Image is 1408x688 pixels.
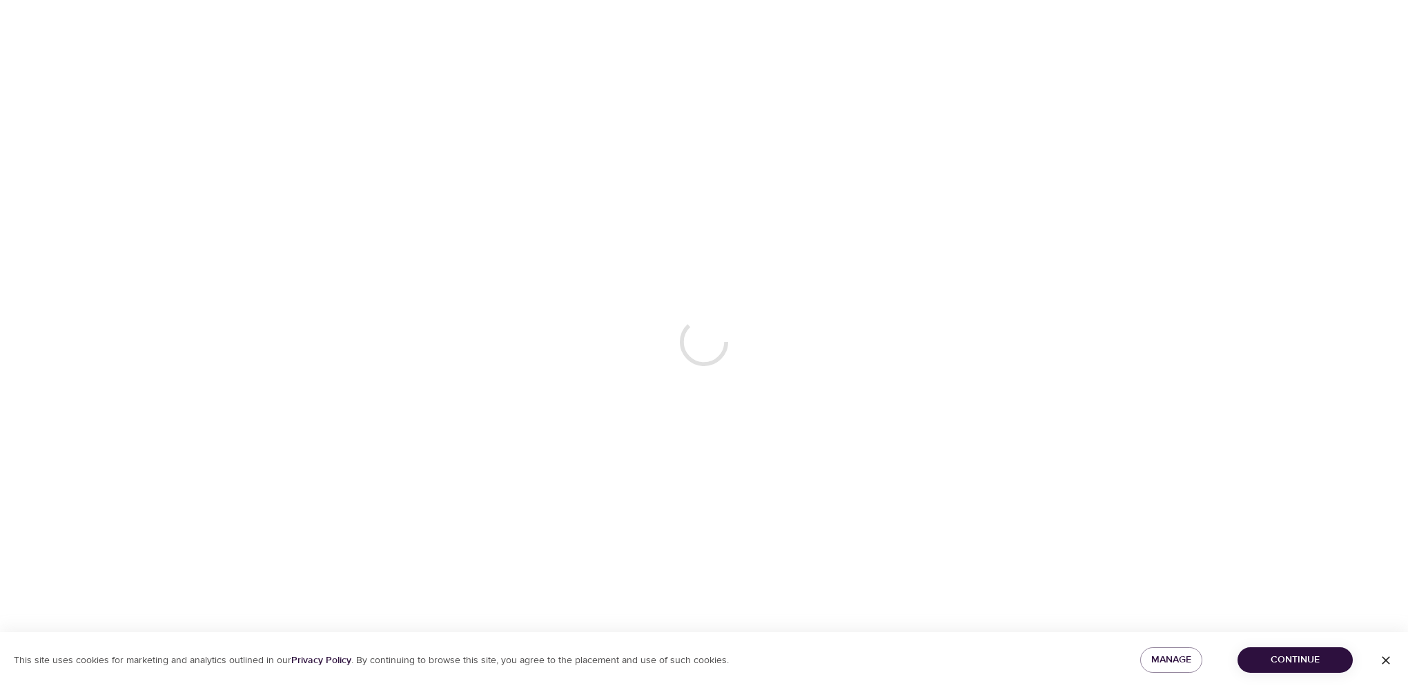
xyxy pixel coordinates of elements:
span: Continue [1249,651,1342,669]
span: Manage [1151,651,1191,669]
button: Continue [1238,647,1353,673]
a: Privacy Policy [291,654,351,667]
button: Manage [1140,647,1202,673]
